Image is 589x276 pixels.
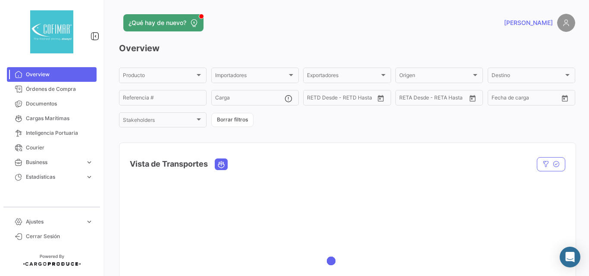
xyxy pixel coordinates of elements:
[558,92,571,105] button: Open calendar
[119,42,575,54] h3: Overview
[7,111,97,126] a: Cargas Marítimas
[7,96,97,111] a: Documentos
[26,85,93,93] span: Órdenes de Compra
[492,96,507,102] input: Desde
[130,158,208,170] h4: Vista de Transportes
[26,173,82,181] span: Estadísticas
[329,96,360,102] input: Hasta
[399,96,415,102] input: Desde
[85,173,93,181] span: expand_more
[7,126,97,140] a: Inteligencia Portuaria
[26,71,93,78] span: Overview
[26,158,82,166] span: Business
[560,247,580,267] div: Abrir Intercom Messenger
[85,218,93,226] span: expand_more
[492,74,564,80] span: Destino
[128,19,186,27] span: ¿Qué hay de nuevo?
[504,19,553,27] span: [PERSON_NAME]
[26,115,93,122] span: Cargas Marítimas
[26,218,82,226] span: Ajustes
[26,144,93,152] span: Courier
[7,82,97,96] a: Órdenes de Compra
[513,96,545,102] input: Hasta
[7,140,97,155] a: Courier
[26,100,93,108] span: Documentos
[85,158,93,166] span: expand_more
[421,96,453,102] input: Hasta
[215,159,227,170] button: Ocean
[215,74,287,80] span: Importadores
[399,74,471,80] span: Origen
[557,14,575,32] img: placeholder-user.png
[123,118,195,124] span: Stakeholders
[307,96,323,102] input: Desde
[7,67,97,82] a: Overview
[374,92,387,105] button: Open calendar
[26,233,93,240] span: Cerrar Sesión
[211,113,254,127] button: Borrar filtros
[26,129,93,137] span: Inteligencia Portuaria
[30,10,73,53] img: dddaabaa-7948-40ed-83b9-87789787af52.jpeg
[466,92,479,105] button: Open calendar
[123,14,204,31] button: ¿Qué hay de nuevo?
[307,74,379,80] span: Exportadores
[123,74,195,80] span: Producto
